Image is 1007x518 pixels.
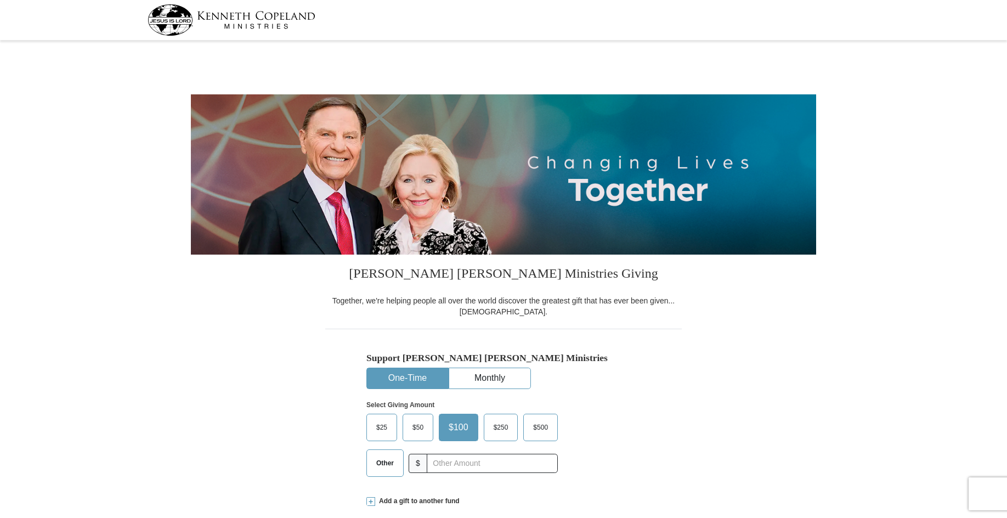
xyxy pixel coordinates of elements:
[148,4,315,36] img: kcm-header-logo.svg
[407,419,429,436] span: $50
[449,368,530,388] button: Monthly
[488,419,514,436] span: $250
[371,455,399,471] span: Other
[443,419,474,436] span: $100
[375,497,460,506] span: Add a gift to another fund
[367,368,448,388] button: One-Time
[366,401,434,409] strong: Select Giving Amount
[325,255,682,295] h3: [PERSON_NAME] [PERSON_NAME] Ministries Giving
[366,352,641,364] h5: Support [PERSON_NAME] [PERSON_NAME] Ministries
[325,295,682,317] div: Together, we're helping people all over the world discover the greatest gift that has ever been g...
[409,454,427,473] span: $
[427,454,558,473] input: Other Amount
[371,419,393,436] span: $25
[528,419,553,436] span: $500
